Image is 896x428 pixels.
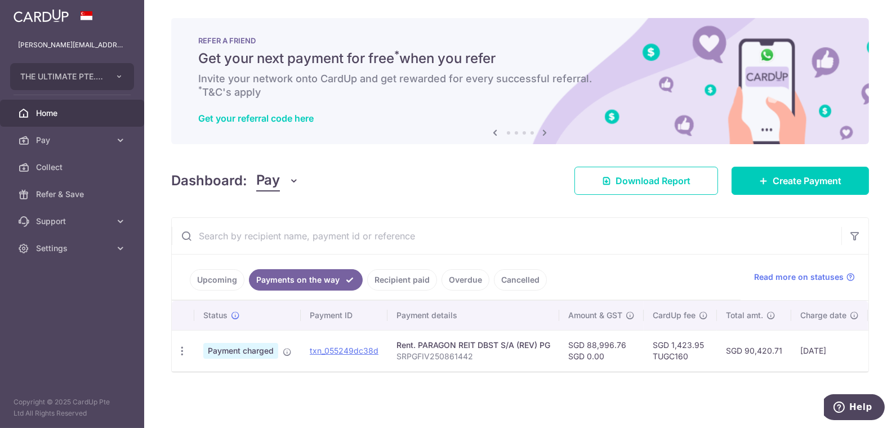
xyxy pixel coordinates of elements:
[36,243,110,254] span: Settings
[559,330,644,371] td: SGD 88,996.76 SGD 0.00
[367,269,437,291] a: Recipient paid
[754,271,844,283] span: Read more on statuses
[198,72,842,99] h6: Invite your network onto CardUp and get rewarded for every successful referral. T&C's apply
[36,135,110,146] span: Pay
[773,174,841,188] span: Create Payment
[800,310,846,321] span: Charge date
[387,301,559,330] th: Payment details
[36,189,110,200] span: Refer & Save
[203,310,228,321] span: Status
[726,310,763,321] span: Total amt.
[190,269,244,291] a: Upcoming
[310,346,378,355] a: txn_055249dc38d
[198,113,314,124] a: Get your referral code here
[396,351,550,362] p: SRPGFIV250861442
[36,108,110,119] span: Home
[14,9,69,23] img: CardUp
[653,310,696,321] span: CardUp fee
[10,63,134,90] button: THE ULTIMATE PTE. LTD.
[791,330,868,371] td: [DATE]
[198,50,842,68] h5: Get your next payment for free when you refer
[568,310,622,321] span: Amount & GST
[36,162,110,173] span: Collect
[301,301,387,330] th: Payment ID
[442,269,489,291] a: Overdue
[256,170,300,191] button: Pay
[494,269,547,291] a: Cancelled
[171,18,869,144] img: RAF banner
[198,36,842,45] p: REFER A FRIEND
[256,170,280,191] span: Pay
[20,71,104,82] span: THE ULTIMATE PTE. LTD.
[754,271,855,283] a: Read more on statuses
[171,171,247,191] h4: Dashboard:
[36,216,110,227] span: Support
[172,218,841,254] input: Search by recipient name, payment id or reference
[732,167,869,195] a: Create Payment
[824,394,885,422] iframe: Opens a widget where you can find more information
[18,39,126,51] p: [PERSON_NAME][EMAIL_ADDRESS][DOMAIN_NAME]
[396,340,550,351] div: Rent. PARAGON REIT DBST S/A (REV) PG
[203,343,278,359] span: Payment charged
[249,269,363,291] a: Payments on the way
[574,167,718,195] a: Download Report
[616,174,690,188] span: Download Report
[717,330,791,371] td: SGD 90,420.71
[644,330,717,371] td: SGD 1,423.95 TUGC160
